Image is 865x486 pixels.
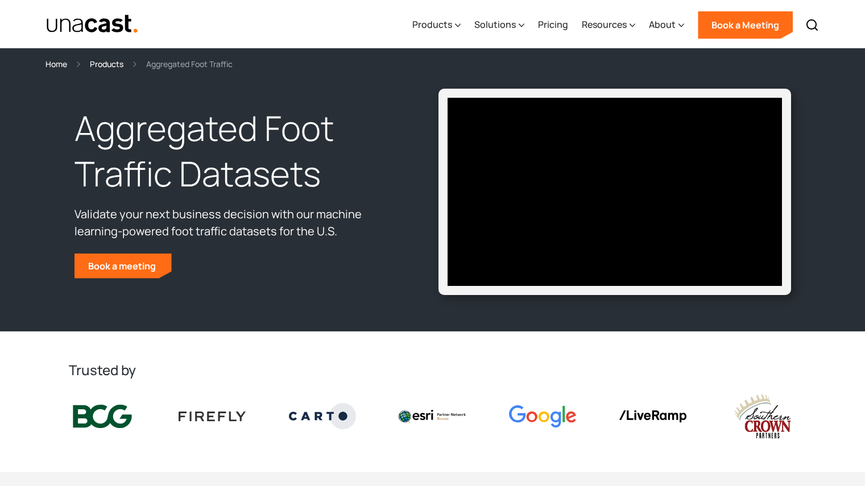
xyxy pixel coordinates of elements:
img: Google logo [509,405,576,427]
div: Products [412,18,452,31]
h1: Aggregated Foot Traffic Datasets [75,106,396,197]
div: Products [412,2,461,48]
a: Products [90,57,123,70]
a: home [46,14,139,34]
a: Home [45,57,67,70]
img: Carto logo [289,403,356,429]
img: BCG logo [69,402,136,431]
div: About [649,18,676,31]
div: Resources [582,2,635,48]
a: Book a meeting [75,254,172,279]
div: Aggregated Foot Traffic [146,57,233,70]
img: Firefly Advertising logo [179,412,246,421]
p: Validate your next business decision with our machine learning-powered foot traffic datasets for ... [75,206,396,240]
a: Book a Meeting [698,11,793,39]
img: southern crown logo [729,393,796,440]
h2: Trusted by [69,361,797,379]
div: Solutions [474,18,516,31]
img: Unacast text logo [46,14,139,34]
div: Solutions [474,2,524,48]
img: Esri logo [399,410,466,422]
img: liveramp logo [619,410,686,422]
a: Pricing [538,2,568,48]
div: Resources [582,18,627,31]
img: Search icon [805,18,819,32]
div: About [649,2,684,48]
